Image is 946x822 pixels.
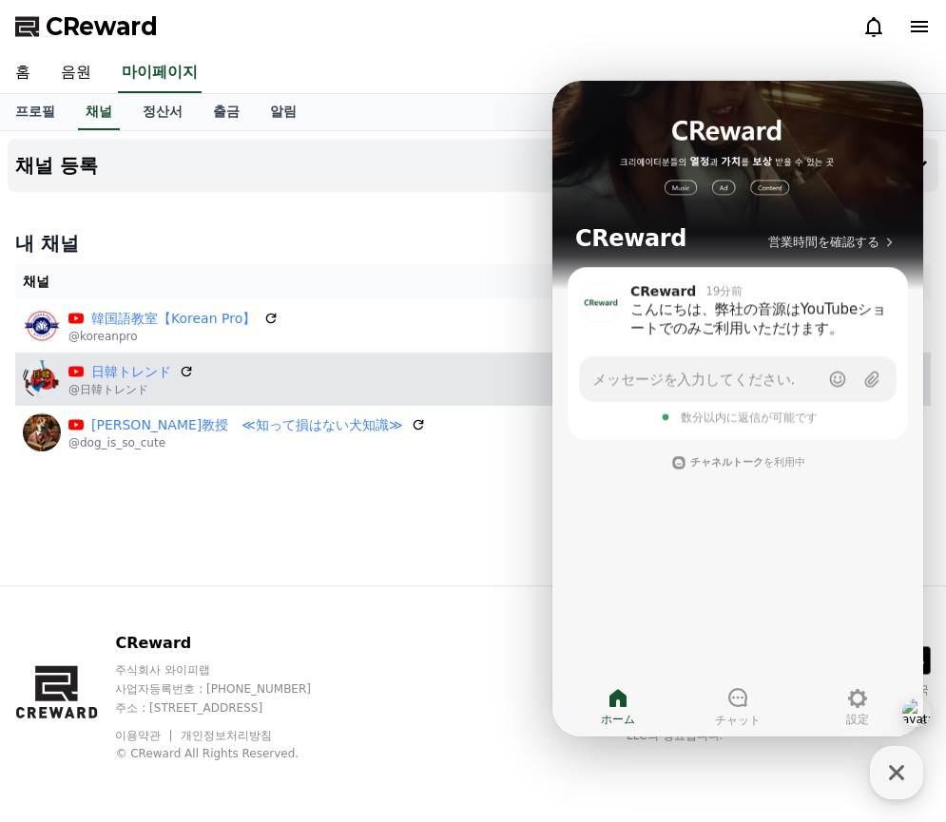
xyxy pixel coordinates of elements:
p: @dog_is_so_cute [68,435,426,450]
p: @koreanpro [68,329,279,344]
span: CReward [46,11,158,42]
p: 주소 : [STREET_ADDRESS] [115,700,347,716]
th: 채널 [15,264,716,299]
a: 채널 [78,94,120,130]
p: 주식회사 와이피랩 [115,662,347,678]
a: 日韓トレンド [91,362,171,382]
a: 출금 [198,94,255,130]
a: 마이페이지 [118,53,202,93]
a: 韓国語教室【Korean Pro】 [91,309,256,329]
h4: 채널 등록 [15,155,98,176]
p: CReward [115,632,347,655]
a: 이용약관 [115,729,175,742]
a: 알림 [255,94,312,130]
h4: 내 채널 [15,230,931,257]
a: 개인정보처리방침 [181,729,272,742]
p: 사업자등록번호 : [PHONE_NUMBER] [115,681,347,697]
p: @日韓トレンド [68,382,194,397]
a: CReward [15,11,158,42]
p: © CReward All Rights Reserved. [115,746,347,761]
img: 日韓トレンド [23,360,61,398]
iframe: Channel chat [552,81,923,736]
img: ジョン教授 ≪知って損はない犬知識≫ [23,413,61,451]
a: [PERSON_NAME]教授 ≪知って損はない犬知識≫ [91,415,403,435]
a: 정산서 [127,94,198,130]
a: 음원 [46,53,106,93]
button: 채널 등록 [8,139,938,192]
img: 韓国語教室【Korean Pro】 [23,307,61,345]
